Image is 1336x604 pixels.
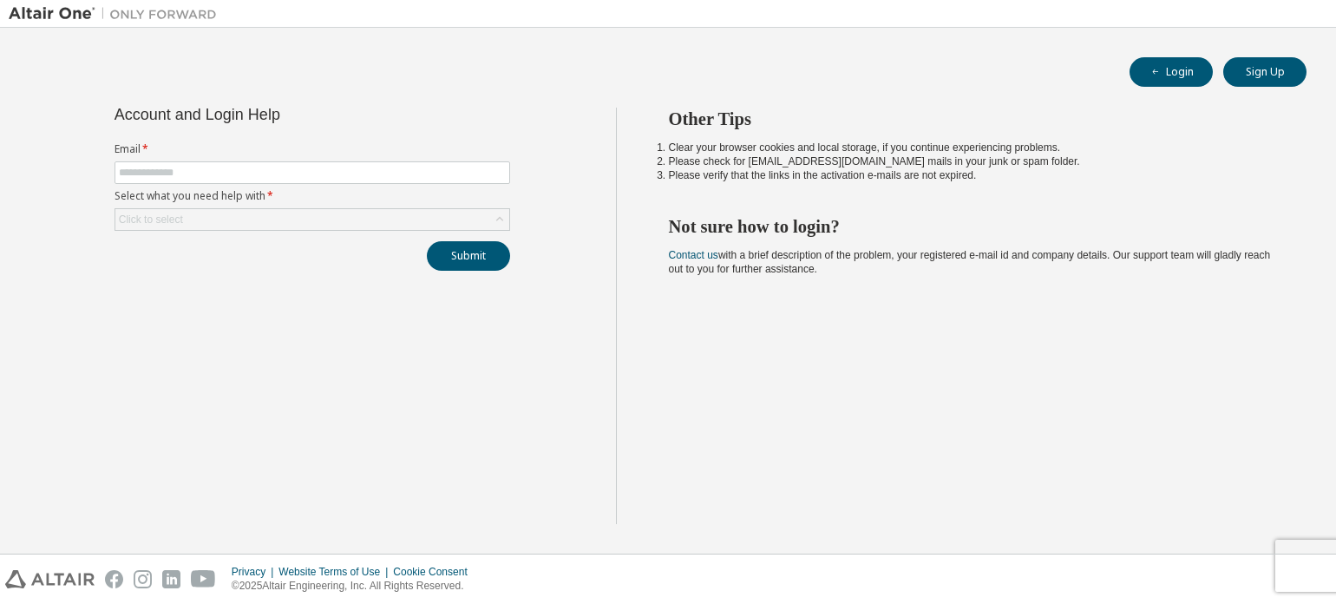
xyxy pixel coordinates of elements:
[669,108,1276,130] h2: Other Tips
[232,565,278,579] div: Privacy
[669,215,1276,238] h2: Not sure how to login?
[105,570,123,588] img: facebook.svg
[669,141,1276,154] li: Clear your browser cookies and local storage, if you continue experiencing problems.
[393,565,477,579] div: Cookie Consent
[115,108,431,121] div: Account and Login Help
[162,570,180,588] img: linkedin.svg
[115,189,510,203] label: Select what you need help with
[669,249,1271,275] span: with a brief description of the problem, your registered e-mail id and company details. Our suppo...
[191,570,216,588] img: youtube.svg
[232,579,478,594] p: © 2025 Altair Engineering, Inc. All Rights Reserved.
[1223,57,1307,87] button: Sign Up
[669,154,1276,168] li: Please check for [EMAIL_ADDRESS][DOMAIN_NAME] mails in your junk or spam folder.
[9,5,226,23] img: Altair One
[115,142,510,156] label: Email
[5,570,95,588] img: altair_logo.svg
[278,565,393,579] div: Website Terms of Use
[134,570,152,588] img: instagram.svg
[115,209,509,230] div: Click to select
[1130,57,1213,87] button: Login
[669,168,1276,182] li: Please verify that the links in the activation e-mails are not expired.
[669,249,718,261] a: Contact us
[119,213,183,226] div: Click to select
[427,241,510,271] button: Submit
